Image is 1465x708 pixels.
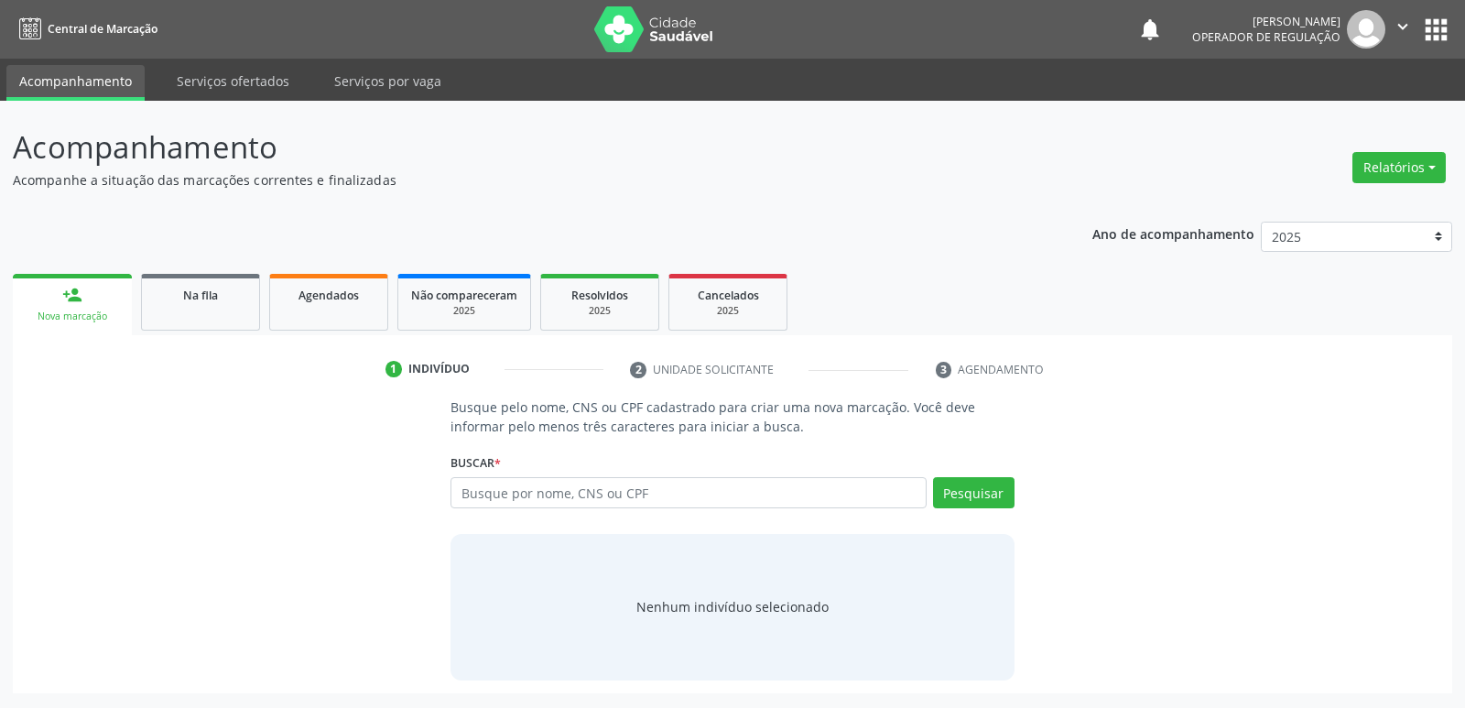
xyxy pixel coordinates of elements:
a: Serviços por vaga [321,65,454,97]
i:  [1393,16,1413,37]
div: 2025 [411,304,517,318]
button: apps [1420,14,1452,46]
img: img [1347,10,1385,49]
div: 1 [385,361,402,377]
span: Operador de regulação [1192,29,1340,45]
span: Agendados [298,288,359,303]
button: Pesquisar [933,477,1015,508]
button:  [1385,10,1420,49]
p: Ano de acompanhamento [1092,222,1254,245]
span: Cancelados [698,288,759,303]
a: Acompanhamento [6,65,145,101]
p: Acompanhamento [13,125,1020,170]
p: Busque pelo nome, CNS ou CPF cadastrado para criar uma nova marcação. Você deve informar pelo men... [450,398,1014,436]
div: 2025 [682,304,774,318]
button: notifications [1137,16,1163,42]
a: Central de Marcação [13,14,157,44]
span: Não compareceram [411,288,517,303]
span: Resolvidos [571,288,628,303]
div: 2025 [554,304,646,318]
span: Central de Marcação [48,21,157,37]
div: Indivíduo [408,361,470,377]
button: Relatórios [1352,152,1446,183]
div: Nova marcação [26,310,119,323]
label: Buscar [450,449,501,477]
div: [PERSON_NAME] [1192,14,1340,29]
span: Na fila [183,288,218,303]
div: person_add [62,285,82,305]
p: Acompanhe a situação das marcações correntes e finalizadas [13,170,1020,190]
a: Serviços ofertados [164,65,302,97]
div: Nenhum indivíduo selecionado [636,597,829,616]
input: Busque por nome, CNS ou CPF [450,477,926,508]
